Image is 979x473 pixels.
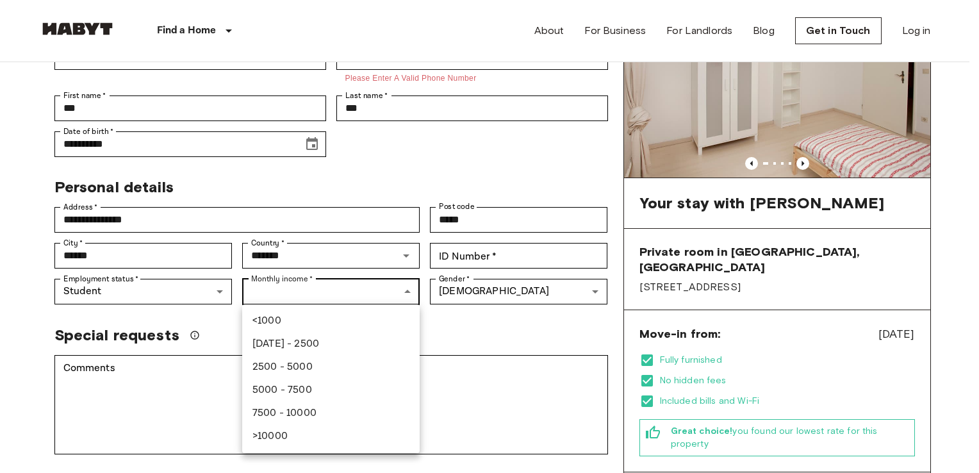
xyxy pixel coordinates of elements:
li: 7500 - 10000 [242,402,420,425]
li: <1000 [242,310,420,333]
li: 5000 - 7500 [242,379,420,402]
li: [DATE] - 2500 [242,333,420,356]
li: 2500 - 5000 [242,356,420,379]
li: >10000 [242,425,420,448]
